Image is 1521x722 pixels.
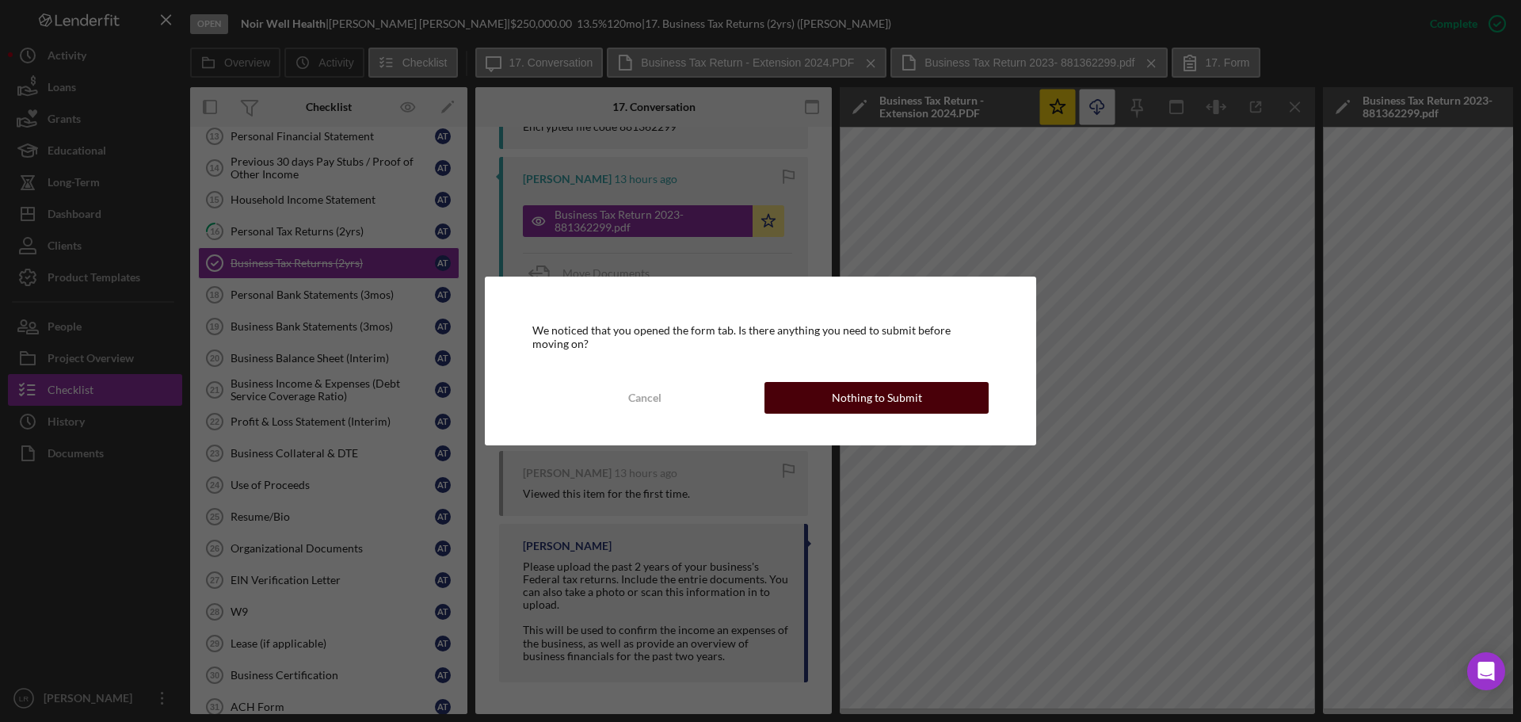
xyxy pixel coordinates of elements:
[764,382,989,414] button: Nothing to Submit
[1467,652,1505,690] div: Open Intercom Messenger
[628,382,661,414] div: Cancel
[832,382,922,414] div: Nothing to Submit
[532,324,989,350] div: We noticed that you opened the form tab. Is there anything you need to submit before moving on?
[532,382,757,414] button: Cancel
